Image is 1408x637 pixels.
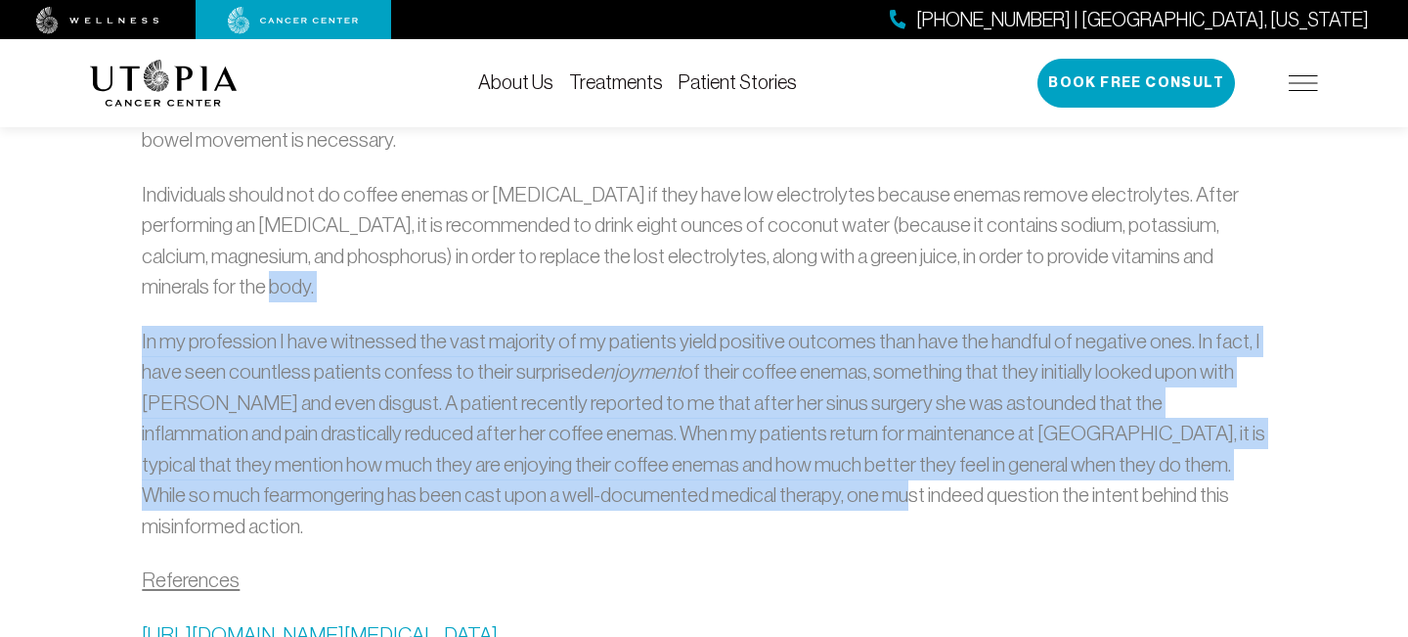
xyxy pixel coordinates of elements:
em: enjoyment [593,360,682,383]
span: [PHONE_NUMBER] | [GEOGRAPHIC_DATA], [US_STATE] [916,6,1369,34]
a: Patient Stories [679,71,797,93]
img: logo [90,60,238,107]
img: icon-hamburger [1289,75,1318,91]
button: Book Free Consult [1037,59,1235,108]
ins: References [142,569,240,591]
img: cancer center [228,7,359,34]
a: Treatments [569,71,663,93]
p: Individuals should not do coffee enemas or [MEDICAL_DATA] if they have low electrolytes because e... [142,179,1265,302]
a: About Us [478,71,553,93]
a: [PHONE_NUMBER] | [GEOGRAPHIC_DATA], [US_STATE] [890,6,1369,34]
img: wellness [36,7,159,34]
p: In my profession I have witnessed the vast majority of my patients yield positive outcomes than h... [142,326,1265,542]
